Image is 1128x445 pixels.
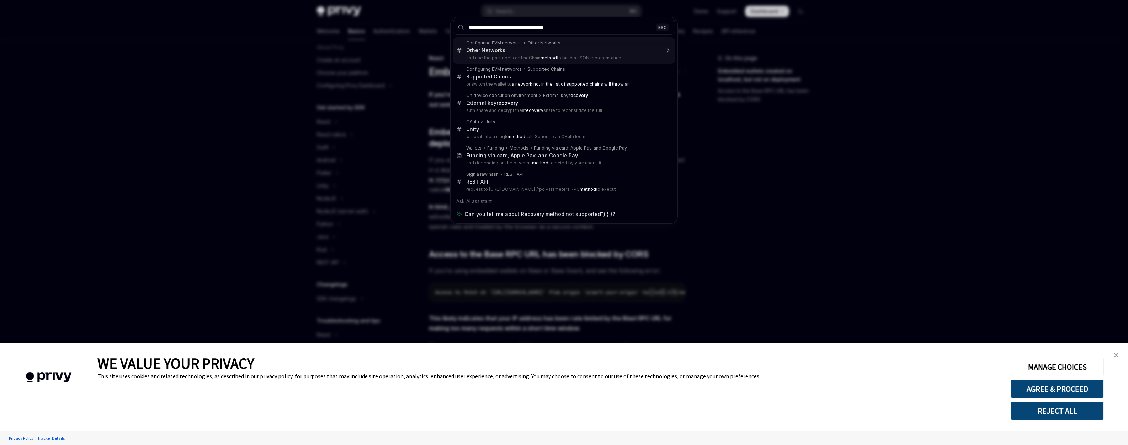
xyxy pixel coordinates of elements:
p: auth share and decrypt their share to reconstitute the full [466,108,660,113]
p: and depending on the payment selected by your users, it [466,160,660,166]
div: Supported Chains [466,74,511,80]
div: OAuth [466,119,479,125]
b: method [541,55,557,60]
button: REJECT ALL [1011,402,1104,420]
p: request to [URL][DOMAIN_NAME] /rpc Parameters RPC to execut [466,186,660,192]
p: and use the package's defineChain to build a JSON representation [466,55,660,61]
div: External key [543,93,588,98]
a: Tracker Details [36,432,66,444]
b: recovery [496,100,518,106]
button: MANAGE CHOICES [1011,358,1104,376]
div: Supported Chains [527,66,565,72]
div: Configuring EVM networks [466,40,522,46]
div: Configuring EVM networks [466,66,522,72]
div: Other Networks [527,40,560,46]
b: method [509,134,525,139]
a: Privacy Policy [7,432,36,444]
div: This site uses cookies and related technologies, as described in our privacy policy, for purposes... [97,373,1000,380]
div: REST API [504,172,523,177]
div: Wallets [466,145,481,151]
div: Funding via card, Apple Pay, and Google Pay [466,152,578,159]
div: Other Networks [466,47,505,54]
b: method [580,186,596,192]
p: wraps it into a single call: Generate an OAuth login [466,134,660,140]
a: close banner [1109,348,1123,362]
div: Funding via card, Apple Pay, and Google Pay [534,145,627,151]
div: On device execution environment [466,93,537,98]
div: Methods [510,145,528,151]
button: AGREE & PROCEED [1011,380,1104,398]
span: WE VALUE YOUR PRIVACY [97,354,254,373]
div: Sign a raw hash [466,172,499,177]
div: Unity [485,119,495,125]
img: close banner [1114,353,1119,358]
div: External key [466,100,518,106]
b: method [532,160,548,165]
div: REST API [466,179,488,185]
img: company logo [11,362,87,393]
div: Unity [466,126,479,132]
div: Funding [487,145,504,151]
b: recovery [525,108,543,113]
div: ESC [656,23,669,31]
b: recovery [569,93,588,98]
b: a network not in the list of supported chains will throw an [512,81,630,87]
p: or switch the wallet to [466,81,660,87]
div: Ask AI assistant [453,195,675,208]
span: Can you tell me about Recovery method not supported") } }? [465,211,615,218]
